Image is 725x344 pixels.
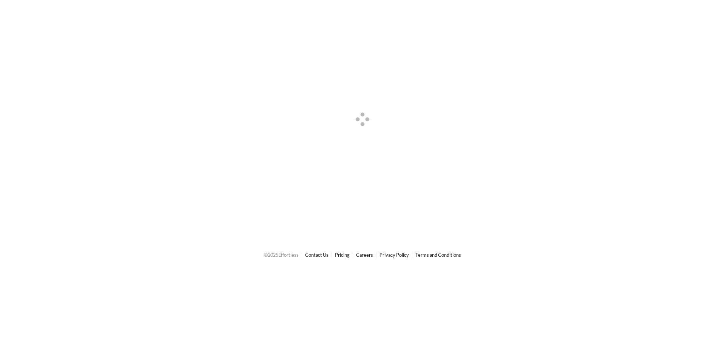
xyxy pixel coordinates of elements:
[356,252,373,258] a: Careers
[264,252,299,258] span: © 2025 Effortless
[305,252,329,258] a: Contact Us
[379,252,409,258] a: Privacy Policy
[415,252,461,258] a: Terms and Conditions
[335,252,350,258] a: Pricing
